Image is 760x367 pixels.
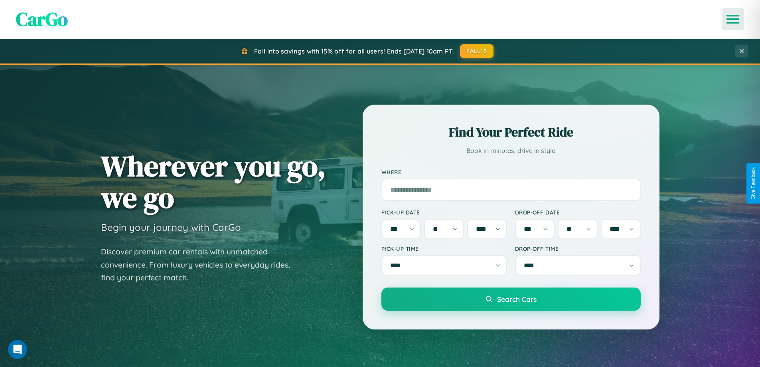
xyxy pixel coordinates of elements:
[381,209,507,216] label: Pick-up Date
[497,295,537,304] span: Search Cars
[750,167,756,200] div: Give Feedback
[381,245,507,252] label: Pick-up Time
[101,221,241,233] h3: Begin your journey with CarGo
[101,245,300,284] p: Discover premium car rentals with unmatched convenience. From luxury vehicles to everyday rides, ...
[722,8,744,30] button: Open menu
[515,209,641,216] label: Drop-off Date
[381,123,641,141] h2: Find Your Perfect Ride
[381,169,641,175] label: Where
[460,44,494,58] button: FALL15
[8,340,27,359] iframe: Intercom live chat
[381,145,641,157] p: Book in minutes, drive in style
[16,6,68,32] span: CarGo
[381,288,641,311] button: Search Cars
[515,245,641,252] label: Drop-off Time
[101,150,326,213] h1: Wherever you go, we go
[254,47,454,55] span: Fall into savings with 15% off for all users! Ends [DATE] 10am PT.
